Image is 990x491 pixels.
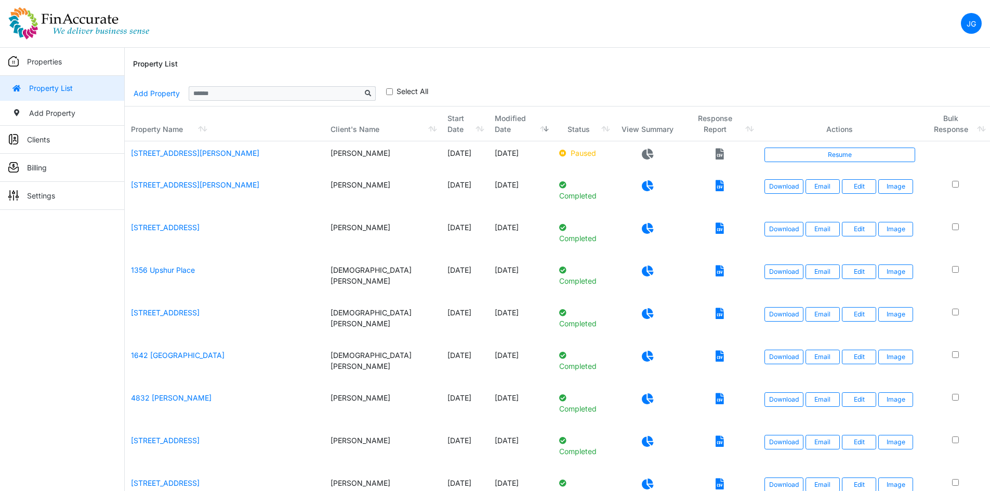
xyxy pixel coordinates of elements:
a: Edit [842,264,876,279]
td: [DATE] [441,258,488,301]
th: Client's Name: activate to sort column ascending [324,107,441,141]
button: Email [806,222,840,236]
td: [DATE] [441,301,488,343]
td: [DATE] [441,343,488,386]
td: [DEMOGRAPHIC_DATA][PERSON_NAME] [324,343,441,386]
h6: Property List [133,60,178,69]
td: [DEMOGRAPHIC_DATA][PERSON_NAME] [324,301,441,343]
a: Download [764,392,803,407]
a: [STREET_ADDRESS][PERSON_NAME] [131,180,259,189]
a: [STREET_ADDRESS] [131,479,200,487]
img: sidemenu_client.png [8,134,19,144]
a: Download [764,350,803,364]
button: Email [806,392,840,407]
button: Image [878,307,913,322]
td: [DATE] [441,173,488,216]
button: Image [878,222,913,236]
p: Completed [559,264,608,286]
td: [DATE] [489,301,553,343]
td: [DATE] [489,343,553,386]
img: sidemenu_properties.png [8,56,19,67]
th: Modified Date: activate to sort column ascending [489,107,553,141]
th: Actions [758,107,921,141]
a: Resume [764,148,915,162]
a: 1356 Upshur Place [131,266,195,274]
p: Completed [559,435,608,457]
a: [STREET_ADDRESS] [131,223,200,232]
td: [PERSON_NAME] [324,429,441,471]
a: Add Property [133,84,180,102]
label: Select All [397,86,428,97]
p: Completed [559,307,608,329]
a: 1642 [GEOGRAPHIC_DATA] [131,351,225,360]
a: Edit [842,179,876,194]
p: Completed [559,350,608,371]
a: Download [764,307,803,322]
p: Properties [27,56,62,67]
td: [DEMOGRAPHIC_DATA][PERSON_NAME] [324,258,441,301]
th: View Summary [614,107,681,141]
td: [DATE] [489,429,553,471]
th: Response Report: activate to sort column ascending [681,107,758,141]
th: Bulk Response: activate to sort column ascending [921,107,990,141]
p: Clients [27,134,50,145]
img: sidemenu_billing.png [8,162,19,172]
td: [DATE] [441,386,488,429]
a: Edit [842,307,876,322]
button: Email [806,179,840,194]
th: Start Date: activate to sort column ascending [441,107,488,141]
button: Email [806,307,840,322]
button: Image [878,350,913,364]
button: Image [878,264,913,279]
a: [STREET_ADDRESS] [131,308,200,317]
td: [DATE] [489,141,553,173]
td: [PERSON_NAME] [324,386,441,429]
td: [PERSON_NAME] [324,173,441,216]
a: Edit [842,435,876,449]
td: [DATE] [441,216,488,258]
button: Image [878,179,913,194]
a: Edit [842,350,876,364]
button: Image [878,392,913,407]
td: [PERSON_NAME] [324,216,441,258]
th: Status: activate to sort column ascending [553,107,614,141]
p: Completed [559,392,608,414]
input: Sizing example input [189,86,361,101]
a: 4832 [PERSON_NAME] [131,393,212,402]
td: [DATE] [489,216,553,258]
td: [PERSON_NAME] [324,141,441,173]
a: Edit [842,222,876,236]
a: Download [764,435,803,449]
td: [DATE] [489,386,553,429]
p: Paused [559,148,608,158]
a: Download [764,264,803,279]
a: Download [764,179,803,194]
a: [STREET_ADDRESS][PERSON_NAME] [131,149,259,157]
p: Completed [559,179,608,201]
a: [STREET_ADDRESS] [131,436,200,445]
th: Property Name: activate to sort column ascending [125,107,324,141]
a: JG [961,13,982,34]
p: Settings [27,190,55,201]
button: Email [806,435,840,449]
td: [DATE] [441,141,488,173]
button: Image [878,435,913,449]
button: Email [806,264,840,279]
img: sidemenu_settings.png [8,190,19,201]
td: [DATE] [489,258,553,301]
a: Edit [842,392,876,407]
button: Email [806,350,840,364]
a: Download [764,222,803,236]
td: [DATE] [441,429,488,471]
p: Completed [559,222,608,244]
td: [DATE] [489,173,553,216]
p: JG [967,18,976,29]
p: Billing [27,162,47,173]
img: spp logo [8,7,150,40]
